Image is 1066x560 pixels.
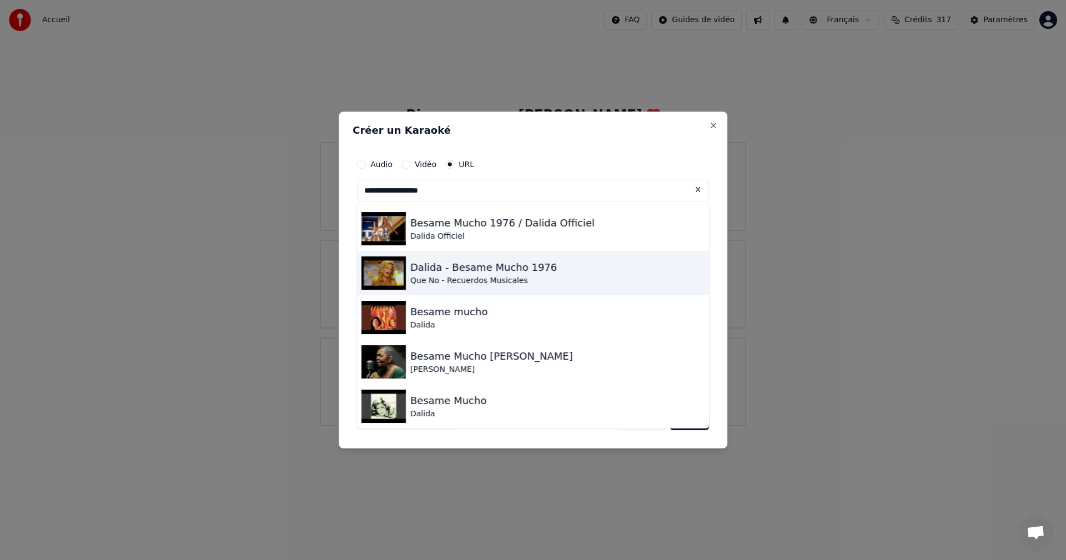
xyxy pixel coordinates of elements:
[410,364,573,375] div: [PERSON_NAME]
[410,304,487,320] div: Besame mucho
[410,215,595,231] div: Besame Mucho 1976 / Dalida Officiel
[415,160,436,168] label: Vidéo
[410,260,557,275] div: Dalida - Besame Mucho 1976
[410,408,486,420] div: Dalida
[361,256,406,290] img: Dalida - Besame Mucho 1976
[670,410,709,430] button: Créer
[410,320,487,331] div: Dalida
[361,301,406,334] img: Besame mucho
[361,390,406,423] img: Besame Mucho
[370,160,393,168] label: Audio
[361,212,406,245] img: Besame Mucho 1976 / Dalida Officiel
[361,345,406,379] img: Besame Mucho Cesaria Evora
[616,410,665,430] button: Annuler
[410,349,573,364] div: Besame Mucho [PERSON_NAME]
[410,275,557,286] div: Que No - Recuerdos Musicales
[410,393,486,408] div: Besame Mucho
[410,231,595,242] div: Dalida Officiel
[459,160,474,168] label: URL
[353,125,713,135] h2: Créer un Karaoké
